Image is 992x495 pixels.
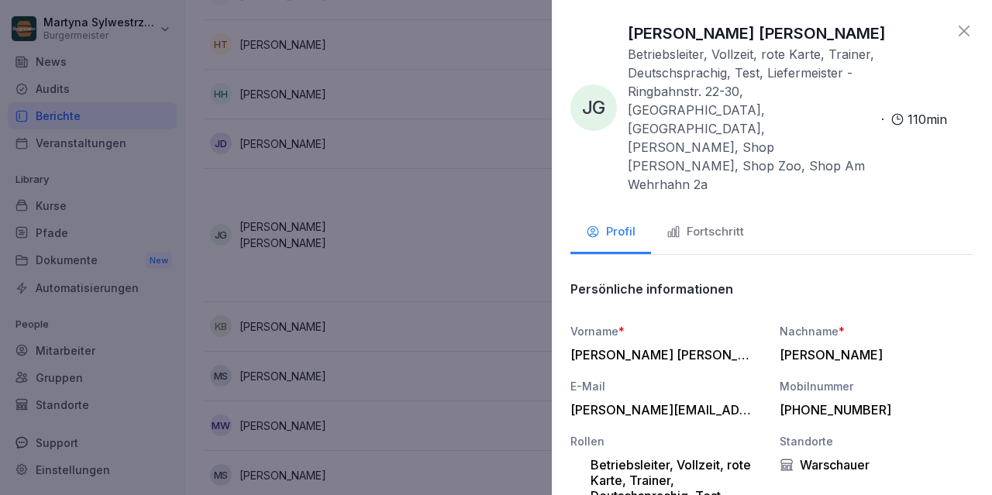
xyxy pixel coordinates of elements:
button: Fortschritt [651,212,759,254]
p: Persönliche informationen [570,281,733,297]
div: [PERSON_NAME] [PERSON_NAME] [570,347,756,363]
div: [PHONE_NUMBER] [780,402,966,418]
div: Warschauer [780,457,973,473]
div: Standorte [780,433,973,449]
p: [PERSON_NAME] [PERSON_NAME] [628,22,886,45]
div: E-Mail [570,378,764,394]
div: [PERSON_NAME][EMAIL_ADDRESS][DOMAIN_NAME] [570,402,756,418]
div: Nachname [780,323,973,339]
p: Betriebsleiter, Vollzeit, rote Karte, Trainer, Deutschsprachig, Test, Liefermeister - Ringbahnstr... [628,45,875,194]
div: Fortschritt [666,223,744,241]
div: Rollen [570,433,764,449]
div: Vorname [570,323,764,339]
div: [PERSON_NAME] [780,347,966,363]
div: JG [570,84,617,131]
button: Profil [570,212,651,254]
p: 110 min [908,110,947,129]
div: Profil [586,223,635,241]
div: · [628,45,947,194]
div: Mobilnummer [780,378,973,394]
